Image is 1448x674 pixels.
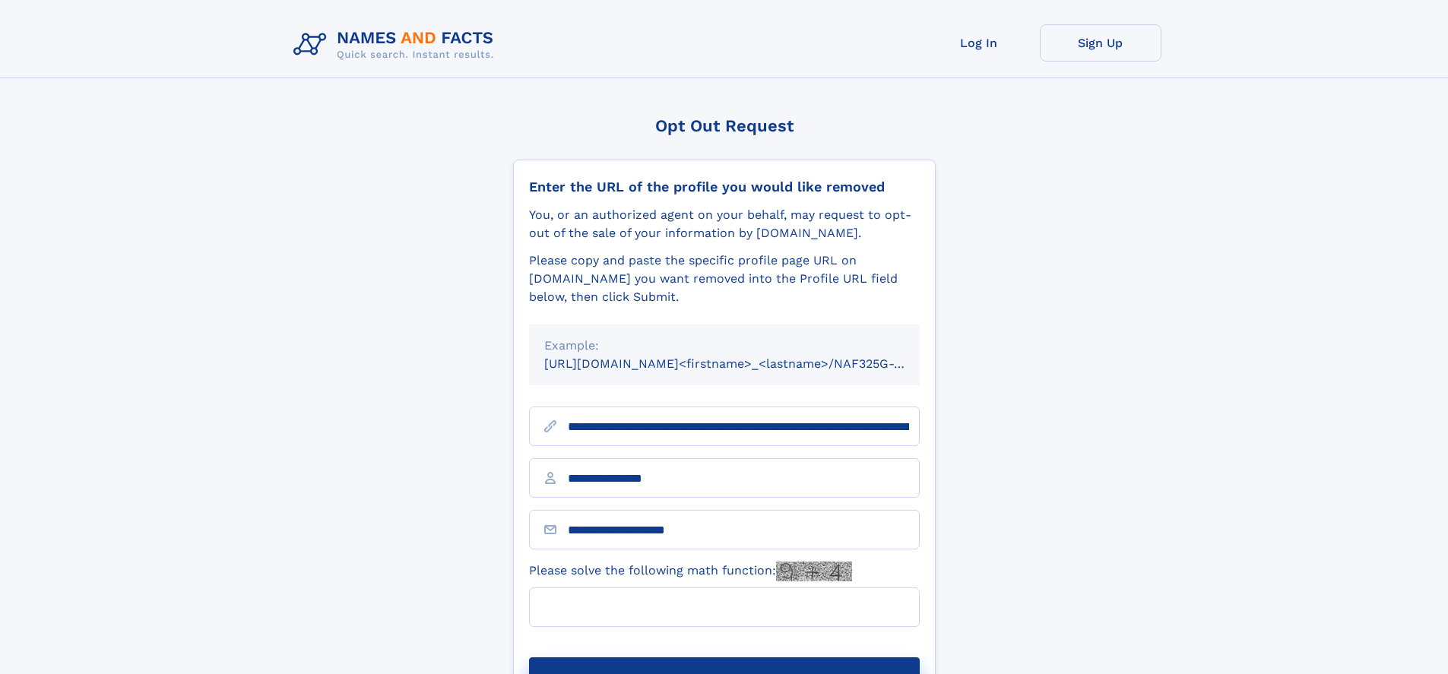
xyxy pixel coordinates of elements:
a: Sign Up [1040,24,1161,62]
div: Opt Out Request [513,116,936,135]
label: Please solve the following math function: [529,562,852,581]
div: Example: [544,337,905,355]
small: [URL][DOMAIN_NAME]<firstname>_<lastname>/NAF325G-xxxxxxxx [544,356,949,371]
img: Logo Names and Facts [287,24,506,65]
div: Enter the URL of the profile you would like removed [529,179,920,195]
div: You, or an authorized agent on your behalf, may request to opt-out of the sale of your informatio... [529,206,920,242]
a: Log In [918,24,1040,62]
div: Please copy and paste the specific profile page URL on [DOMAIN_NAME] you want removed into the Pr... [529,252,920,306]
